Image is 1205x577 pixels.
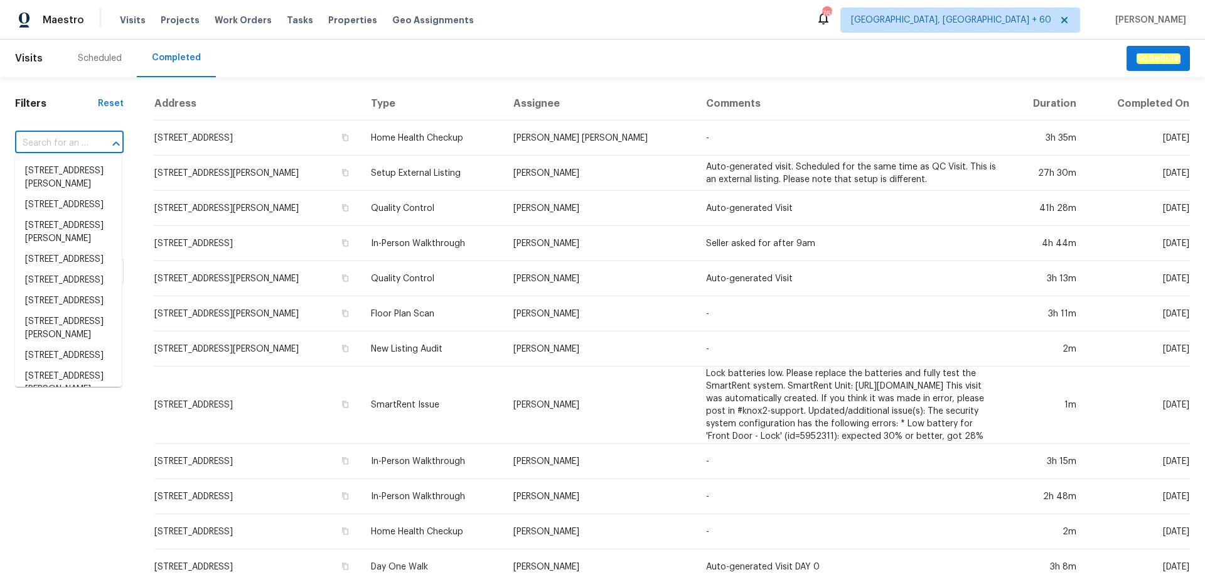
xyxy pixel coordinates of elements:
td: 3h 11m [1007,296,1086,332]
li: [STREET_ADDRESS] [15,195,122,215]
td: Setup External Listing [361,156,503,191]
span: Tasks [287,16,313,24]
td: New Listing Audit [361,332,503,367]
td: [STREET_ADDRESS][PERSON_NAME] [154,332,361,367]
li: [STREET_ADDRESS][PERSON_NAME] [15,366,122,400]
td: [DATE] [1086,261,1190,296]
td: 41h 28m [1007,191,1086,226]
td: 4h 44m [1007,226,1086,261]
span: Work Orders [215,14,272,26]
em: Schedule [1137,53,1180,63]
td: [DATE] [1086,332,1190,367]
th: Duration [1007,87,1086,121]
td: [PERSON_NAME] [503,444,696,479]
span: Visits [15,45,43,72]
td: 3h 15m [1007,444,1086,479]
button: Close [107,135,125,153]
button: Copy Address [340,561,351,572]
span: Visits [120,14,146,26]
td: [DATE] [1086,191,1190,226]
td: Auto-generated Visit [696,261,1007,296]
td: [DATE] [1086,479,1190,514]
td: In-Person Walkthrough [361,479,503,514]
td: [STREET_ADDRESS] [154,367,361,444]
td: [PERSON_NAME] [503,367,696,444]
td: [PERSON_NAME] [503,332,696,367]
td: - [696,514,1007,549]
th: Address [154,87,361,121]
th: Assignee [503,87,696,121]
li: [STREET_ADDRESS] [15,249,122,270]
button: Copy Address [340,308,351,319]
li: [STREET_ADDRESS][PERSON_NAME] [15,161,122,195]
td: [PERSON_NAME] [PERSON_NAME] [503,121,696,156]
td: Floor Plan Scan [361,296,503,332]
td: [STREET_ADDRESS][PERSON_NAME] [154,261,361,296]
td: [STREET_ADDRESS][PERSON_NAME] [154,191,361,226]
button: Copy Address [340,272,351,284]
td: - [696,121,1007,156]
td: [STREET_ADDRESS] [154,121,361,156]
button: Copy Address [340,526,351,537]
li: [STREET_ADDRESS] [15,291,122,311]
li: [STREET_ADDRESS] [15,345,122,366]
button: Copy Address [340,132,351,143]
button: Copy Address [340,202,351,213]
td: [DATE] [1086,444,1190,479]
td: [PERSON_NAME] [503,191,696,226]
td: [STREET_ADDRESS][PERSON_NAME] [154,296,361,332]
td: [DATE] [1086,296,1190,332]
td: [STREET_ADDRESS] [154,444,361,479]
div: 762 [822,8,831,20]
input: Search for an address... [15,134,88,153]
td: 27h 30m [1007,156,1086,191]
td: [DATE] [1086,121,1190,156]
span: Geo Assignments [392,14,474,26]
button: Copy Address [340,237,351,249]
th: Comments [696,87,1007,121]
span: Maestro [43,14,84,26]
th: Type [361,87,503,121]
td: - [696,479,1007,514]
td: 3h 35m [1007,121,1086,156]
td: [DATE] [1086,514,1190,549]
div: Scheduled [78,52,122,65]
span: Projects [161,14,200,26]
td: - [696,296,1007,332]
td: Seller asked for after 9am [696,226,1007,261]
li: [STREET_ADDRESS][PERSON_NAME] [15,311,122,345]
td: [PERSON_NAME] [503,156,696,191]
div: Completed [152,51,201,64]
button: Copy Address [340,490,351,502]
td: 2m [1007,332,1086,367]
button: Copy Address [340,455,351,466]
td: Home Health Checkup [361,514,503,549]
td: Lock batteries low. Please replace the batteries and fully test the SmartRent system. SmartRent U... [696,367,1007,444]
th: Completed On [1086,87,1190,121]
li: [STREET_ADDRESS] [15,270,122,291]
td: [PERSON_NAME] [503,296,696,332]
span: [PERSON_NAME] [1110,14,1186,26]
td: 2h 48m [1007,479,1086,514]
button: Copy Address [340,167,351,178]
td: In-Person Walkthrough [361,226,503,261]
button: Schedule [1127,46,1190,72]
td: [PERSON_NAME] [503,261,696,296]
td: - [696,444,1007,479]
div: Reset [98,97,124,110]
h1: Filters [15,97,98,110]
td: Auto-generated visit. Scheduled for the same time as QC Visit. This is an external listing. Pleas... [696,156,1007,191]
td: [DATE] [1086,367,1190,444]
td: [STREET_ADDRESS] [154,514,361,549]
td: 1m [1007,367,1086,444]
td: [PERSON_NAME] [503,514,696,549]
td: Home Health Checkup [361,121,503,156]
td: 2m [1007,514,1086,549]
button: Copy Address [340,343,351,354]
td: [DATE] [1086,226,1190,261]
td: SmartRent Issue [361,367,503,444]
td: In-Person Walkthrough [361,444,503,479]
td: [DATE] [1086,156,1190,191]
td: - [696,332,1007,367]
td: [STREET_ADDRESS] [154,479,361,514]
